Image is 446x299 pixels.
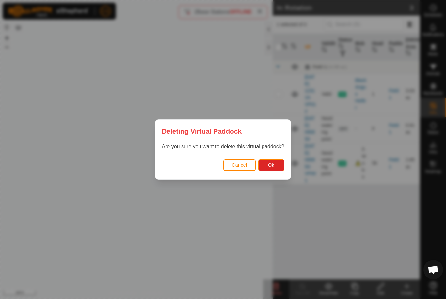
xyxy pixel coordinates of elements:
[223,159,256,171] button: Cancel
[268,162,274,168] span: Ok
[162,126,242,136] span: Deleting Virtual Paddock
[258,159,284,171] button: Ok
[423,260,443,279] div: Open chat
[162,143,284,151] p: Are you sure you want to delete this virtual paddock?
[232,162,247,168] span: Cancel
